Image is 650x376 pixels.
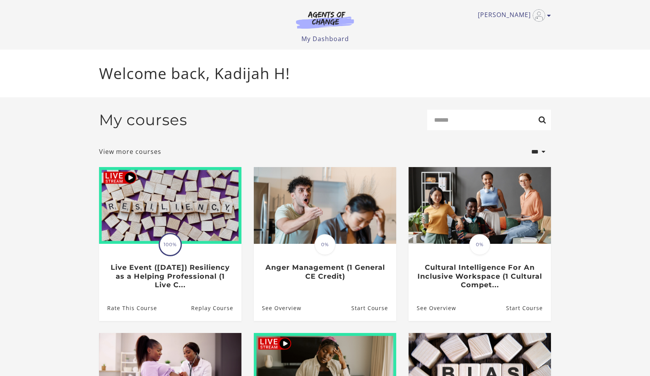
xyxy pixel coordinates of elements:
a: View more courses [99,147,161,156]
h3: Live Event ([DATE]) Resiliency as a Helping Professional (1 Live C... [107,263,233,290]
span: 100% [160,234,181,255]
a: My Dashboard [301,34,349,43]
a: Cultural Intelligence For An Inclusive Workspace (1 Cultural Compet...: See Overview [409,295,456,321]
a: Toggle menu [478,9,547,22]
a: Anger Management (1 General CE Credit): Resume Course [351,295,396,321]
a: Cultural Intelligence For An Inclusive Workspace (1 Cultural Compet...: Resume Course [506,295,551,321]
a: Live Event (8/15/25) Resiliency as a Helping Professional (1 Live C...: Resume Course [191,295,241,321]
a: Anger Management (1 General CE Credit): See Overview [254,295,301,321]
h3: Cultural Intelligence For An Inclusive Workspace (1 Cultural Compet... [417,263,542,290]
h2: My courses [99,111,187,129]
span: 0% [469,234,490,255]
span: 0% [315,234,335,255]
a: Live Event (8/15/25) Resiliency as a Helping Professional (1 Live C...: Rate This Course [99,295,157,321]
img: Agents of Change Logo [288,11,362,29]
h3: Anger Management (1 General CE Credit) [262,263,388,281]
p: Welcome back, Kadijah H! [99,62,551,85]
